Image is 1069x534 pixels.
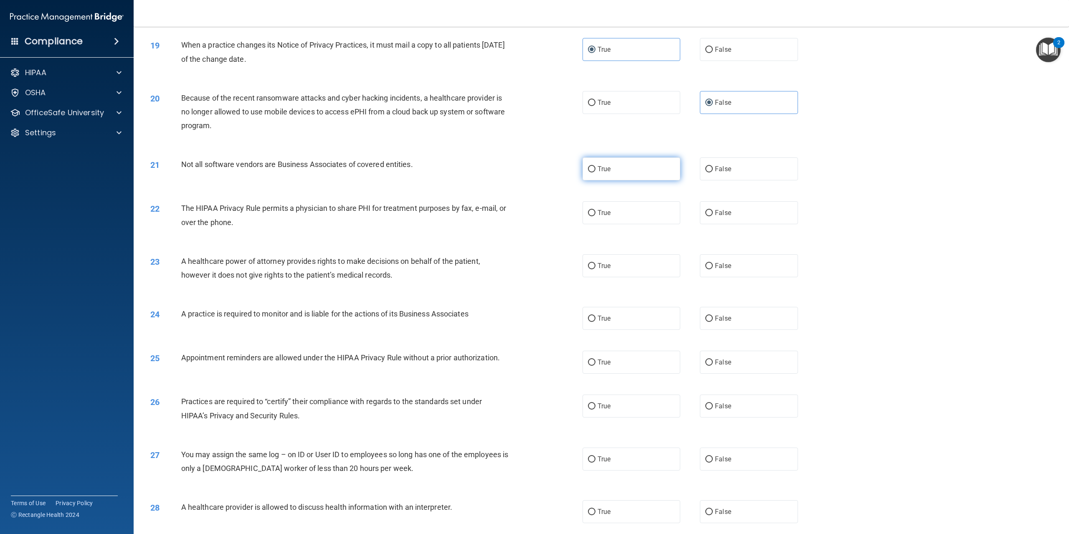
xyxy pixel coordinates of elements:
[705,456,713,463] input: False
[1036,38,1061,62] button: Open Resource Center, 2 new notifications
[150,397,160,407] span: 26
[181,503,452,511] span: A healthcare provider is allowed to discuss health information with an interpreter.
[25,68,46,78] p: HIPAA
[598,508,610,516] span: True
[715,46,731,53] span: False
[715,262,731,270] span: False
[181,160,413,169] span: Not all software vendors are Business Associates of covered entities.
[25,88,46,98] p: OSHA
[588,263,595,269] input: True
[705,403,713,410] input: False
[10,88,122,98] a: OSHA
[598,455,610,463] span: True
[715,314,731,322] span: False
[588,403,595,410] input: True
[598,99,610,106] span: True
[150,353,160,363] span: 25
[181,40,505,63] span: When a practice changes its Notice of Privacy Practices, it must mail a copy to all patients [DAT...
[705,359,713,366] input: False
[150,503,160,513] span: 28
[181,257,480,279] span: A healthcare power of attorney provides rights to make decisions on behalf of the patient, howeve...
[150,450,160,460] span: 27
[11,499,46,507] a: Terms of Use
[598,358,610,366] span: True
[25,35,83,47] h4: Compliance
[25,108,104,118] p: OfficeSafe University
[588,210,595,216] input: True
[10,108,122,118] a: OfficeSafe University
[150,309,160,319] span: 24
[181,204,507,226] span: The HIPAA Privacy Rule permits a physician to share PHI for treatment purposes by fax, e-mail, or...
[598,314,610,322] span: True
[150,204,160,214] span: 22
[715,165,731,173] span: False
[588,166,595,172] input: True
[598,46,610,53] span: True
[181,397,482,420] span: Practices are required to “certify” their compliance with regards to the standards set under HIPA...
[10,128,122,138] a: Settings
[705,47,713,53] input: False
[588,509,595,515] input: True
[715,455,731,463] span: False
[150,257,160,267] span: 23
[705,100,713,106] input: False
[598,209,610,217] span: True
[150,40,160,51] span: 19
[598,402,610,410] span: True
[705,210,713,216] input: False
[705,166,713,172] input: False
[588,359,595,366] input: True
[598,165,610,173] span: True
[10,9,124,25] img: PMB logo
[56,499,93,507] a: Privacy Policy
[1057,43,1060,53] div: 2
[181,450,509,473] span: You may assign the same log – on ID or User ID to employees so long has one of the employees is o...
[181,353,500,362] span: Appointment reminders are allowed under the HIPAA Privacy Rule without a prior authorization.
[181,94,505,130] span: Because of the recent ransomware attacks and cyber hacking incidents, a healthcare provider is no...
[705,263,713,269] input: False
[715,99,731,106] span: False
[150,94,160,104] span: 20
[705,509,713,515] input: False
[715,402,731,410] span: False
[588,456,595,463] input: True
[181,309,469,318] span: A practice is required to monitor and is liable for the actions of its Business Associates
[150,160,160,170] span: 21
[715,358,731,366] span: False
[715,209,731,217] span: False
[588,316,595,322] input: True
[598,262,610,270] span: True
[588,47,595,53] input: True
[715,508,731,516] span: False
[11,511,79,519] span: Ⓒ Rectangle Health 2024
[10,68,122,78] a: HIPAA
[705,316,713,322] input: False
[588,100,595,106] input: True
[25,128,56,138] p: Settings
